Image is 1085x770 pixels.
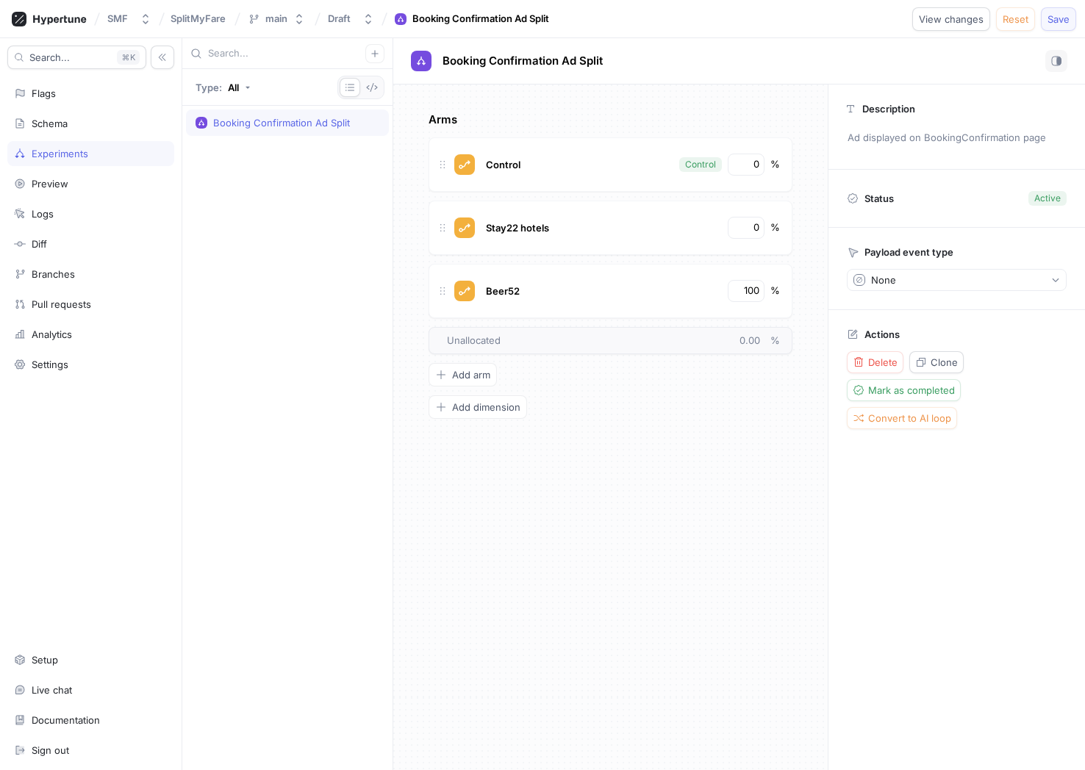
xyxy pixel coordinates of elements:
[107,12,128,25] div: SMF
[486,222,549,234] span: Stay22 hotels
[841,126,1073,151] p: Ad displayed on BookingConfirmation page
[912,7,990,31] button: View changes
[486,159,520,170] span: Control
[32,268,75,280] div: Branches
[213,117,350,129] div: Booking Confirmation Ad Split
[228,82,239,93] div: All
[770,220,780,235] div: %
[322,7,380,31] button: Draft
[32,684,72,696] div: Live chat
[864,328,900,340] p: Actions
[412,12,549,26] div: Booking Confirmation Ad Split
[685,158,716,171] div: Control
[171,13,226,24] span: SplitMyFare
[32,744,69,756] div: Sign out
[32,654,58,666] div: Setup
[429,112,792,129] p: Arms
[862,103,915,115] p: Description
[847,407,957,429] button: Convert to AI loop
[328,12,351,25] div: Draft
[909,351,964,373] button: Clone
[770,284,780,298] div: %
[32,87,56,99] div: Flags
[770,157,780,172] div: %
[919,15,984,24] span: View changes
[864,188,894,209] p: Status
[429,363,497,386] button: Add arm
[190,74,256,100] button: Type: All
[32,178,68,190] div: Preview
[931,358,958,367] span: Clone
[864,246,953,258] p: Payload event type
[868,386,955,395] span: Mark as completed
[1041,7,1076,31] button: Save
[868,358,898,367] span: Delete
[871,274,896,287] div: None
[868,414,951,422] span: Convert to AI loop
[429,395,527,419] button: Add dimension
[242,7,311,31] button: main
[101,7,157,31] button: SMF
[1048,15,1070,24] span: Save
[443,55,603,67] span: Booking Confirmation Ad Split
[7,708,174,733] a: Documentation
[32,714,100,726] div: Documentation
[32,328,72,340] div: Analytics
[847,379,961,401] button: Mark as completed
[7,46,146,69] button: Search...K
[1034,192,1061,205] div: Active
[32,298,91,310] div: Pull requests
[32,208,54,220] div: Logs
[996,7,1035,31] button: Reset
[452,403,520,411] span: Add dimension
[117,50,140,65] div: K
[32,148,88,159] div: Experiments
[740,334,770,346] span: 0.00
[770,334,780,346] span: %
[847,269,1067,291] button: None
[196,82,222,93] p: Type:
[208,46,365,61] input: Search...
[32,238,47,250] div: Diff
[447,334,501,348] span: Unallocated
[265,12,287,25] div: main
[452,370,490,379] span: Add arm
[847,351,903,373] button: Delete
[29,53,70,62] span: Search...
[1003,15,1028,24] span: Reset
[32,118,68,129] div: Schema
[486,285,520,297] span: Beer52
[32,359,68,370] div: Settings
